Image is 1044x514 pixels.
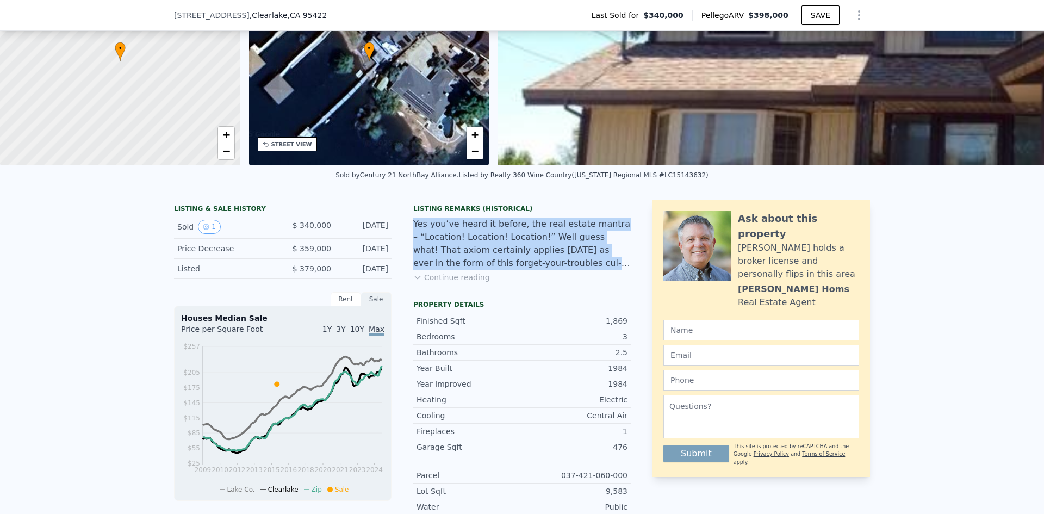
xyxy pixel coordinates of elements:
[738,241,859,281] div: [PERSON_NAME] holds a broker license and personally flips in this area
[417,426,522,437] div: Fireplaces
[115,42,126,61] div: •
[212,466,228,474] tspan: 2010
[250,10,327,21] span: , Clearlake
[663,445,729,462] button: Submit
[522,347,627,358] div: 2.5
[417,442,522,453] div: Garage Sqft
[198,220,221,234] button: View historical data
[701,10,749,21] span: Pellego ARV
[188,429,200,437] tspan: $85
[322,325,332,333] span: 1Y
[349,466,366,474] tspan: 2023
[848,4,870,26] button: Show Options
[417,331,522,342] div: Bedrooms
[315,466,332,474] tspan: 2020
[417,501,522,512] div: Water
[522,331,627,342] div: 3
[801,5,840,25] button: SAVE
[183,369,200,376] tspan: $205
[522,363,627,374] div: 1984
[181,324,283,341] div: Price per Square Foot
[754,451,789,457] a: Privacy Policy
[218,127,234,143] a: Zoom in
[522,470,627,481] div: 037-421-060-000
[188,444,200,452] tspan: $55
[177,220,274,234] div: Sold
[335,171,458,179] div: Sold by Century 21 NorthBay Alliance .
[522,394,627,405] div: Electric
[115,44,126,53] span: •
[592,10,644,21] span: Last Sold for
[417,363,522,374] div: Year Built
[522,315,627,326] div: 1,869
[340,263,388,274] div: [DATE]
[222,128,229,141] span: +
[183,343,200,350] tspan: $257
[246,466,263,474] tspan: 2013
[183,414,200,422] tspan: $115
[417,410,522,421] div: Cooling
[227,486,255,493] span: Lake Co.
[663,370,859,391] input: Phone
[413,205,631,213] div: Listing Remarks (Historical)
[748,11,788,20] span: $398,000
[467,127,483,143] a: Zoom in
[181,313,384,324] div: Houses Median Sale
[738,296,816,309] div: Real Estate Agent
[366,466,383,474] tspan: 2024
[288,11,327,20] span: , CA 95422
[361,292,391,306] div: Sale
[417,315,522,326] div: Finished Sqft
[340,220,388,234] div: [DATE]
[522,379,627,389] div: 1984
[331,292,361,306] div: Rent
[413,300,631,309] div: Property details
[417,394,522,405] div: Heating
[332,466,349,474] tspan: 2021
[183,384,200,392] tspan: $175
[222,144,229,158] span: −
[297,466,314,474] tspan: 2018
[522,501,627,512] div: Public
[417,470,522,481] div: Parcel
[218,143,234,159] a: Zoom out
[364,42,375,61] div: •
[177,243,274,254] div: Price Decrease
[413,272,490,283] button: Continue reading
[174,10,250,21] span: [STREET_ADDRESS]
[458,171,708,179] div: Listed by Realty 360 Wine Country ([US_STATE] Regional MLS #LC15143632)
[271,140,312,148] div: STREET VIEW
[174,205,391,215] div: LISTING & SALE HISTORY
[263,466,280,474] tspan: 2015
[340,243,388,254] div: [DATE]
[734,443,859,466] div: This site is protected by reCAPTCHA and the Google and apply.
[293,244,331,253] span: $ 359,000
[522,442,627,453] div: 476
[522,486,627,497] div: 9,583
[471,128,478,141] span: +
[663,345,859,366] input: Email
[467,143,483,159] a: Zoom out
[195,466,212,474] tspan: 2009
[643,10,683,21] span: $340,000
[417,347,522,358] div: Bathrooms
[281,466,297,474] tspan: 2016
[738,283,849,296] div: [PERSON_NAME] Homs
[738,211,859,241] div: Ask about this property
[417,379,522,389] div: Year Improved
[364,44,375,53] span: •
[336,325,345,333] span: 3Y
[177,263,274,274] div: Listed
[522,426,627,437] div: 1
[312,486,322,493] span: Zip
[802,451,845,457] a: Terms of Service
[293,221,331,230] span: $ 340,000
[268,486,299,493] span: Clearlake
[229,466,246,474] tspan: 2012
[293,264,331,273] span: $ 379,000
[369,325,384,336] span: Max
[188,460,200,467] tspan: $25
[522,410,627,421] div: Central Air
[350,325,364,333] span: 10Y
[663,320,859,340] input: Name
